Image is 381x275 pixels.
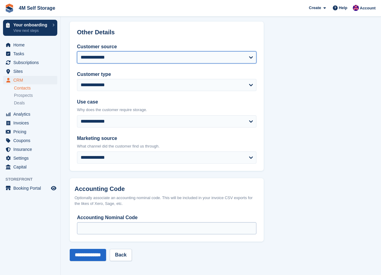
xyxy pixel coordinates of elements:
a: menu [3,119,57,127]
a: Prospects [14,92,57,99]
span: Account [360,5,376,11]
p: What channel did the customer find us through. [77,143,256,149]
h2: Other Details [77,29,256,36]
a: menu [3,136,57,145]
a: Preview store [50,185,57,192]
span: Insurance [13,145,50,154]
span: Pricing [13,127,50,136]
a: menu [3,145,57,154]
label: Use case [77,98,256,106]
span: Settings [13,154,50,162]
p: View next steps [13,28,49,33]
a: Your onboarding View next steps [3,20,57,36]
p: Why does the customer require storage. [77,107,256,113]
a: menu [3,41,57,49]
a: Back [110,249,132,261]
span: Deals [14,100,25,106]
a: menu [3,58,57,67]
span: Home [13,41,50,49]
label: Accounting Nominal Code [77,214,256,221]
a: menu [3,76,57,84]
a: menu [3,67,57,76]
span: CRM [13,76,50,84]
a: Contacts [14,85,57,91]
p: Your onboarding [13,23,49,27]
span: Sites [13,67,50,76]
a: menu [3,49,57,58]
a: Deals [14,100,57,106]
span: Prospects [14,93,33,98]
a: menu [3,163,57,171]
span: Storefront [5,176,60,182]
span: Subscriptions [13,58,50,67]
img: Caroline Betsworth [353,5,359,11]
a: menu [3,127,57,136]
label: Marketing source [77,135,256,142]
div: Optionally associate an accounting nominal code. This will be included in your invoice CSV export... [75,195,259,207]
span: Analytics [13,110,50,118]
label: Customer source [77,43,256,50]
span: Coupons [13,136,50,145]
a: menu [3,184,57,192]
a: menu [3,110,57,118]
label: Customer type [77,71,256,78]
span: Help [339,5,347,11]
a: 4M Self Storage [16,3,58,13]
a: menu [3,154,57,162]
span: Booking Portal [13,184,50,192]
h2: Accounting Code [75,185,259,192]
span: Tasks [13,49,50,58]
span: Create [309,5,321,11]
img: stora-icon-8386f47178a22dfd0bd8f6a31ec36ba5ce8667c1dd55bd0f319d3a0aa187defe.svg [5,4,14,13]
span: Capital [13,163,50,171]
span: Invoices [13,119,50,127]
